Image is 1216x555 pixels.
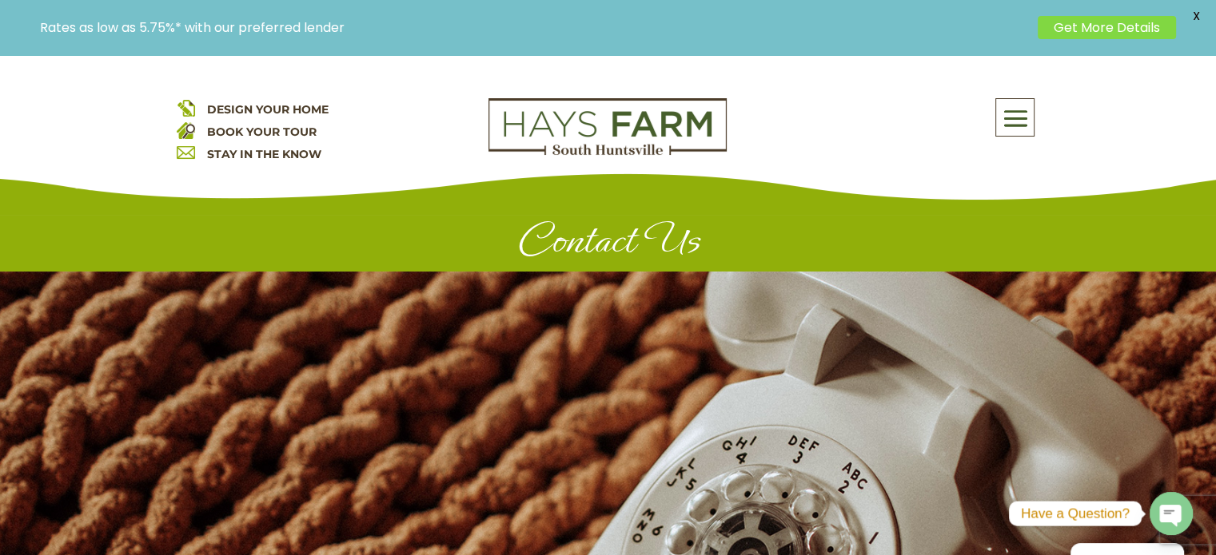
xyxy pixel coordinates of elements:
h1: Contact Us [177,216,1040,272]
a: Get More Details [1038,16,1176,39]
p: Rates as low as 5.75%* with our preferred lender [40,20,1030,35]
a: BOOK YOUR TOUR [207,125,317,139]
a: STAY IN THE KNOW [207,147,321,161]
img: book your home tour [177,121,195,139]
span: X [1184,4,1208,28]
img: Logo [488,98,727,156]
a: DESIGN YOUR HOME [207,102,329,117]
img: design your home [177,98,195,117]
a: hays farm homes huntsville development [488,145,727,159]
